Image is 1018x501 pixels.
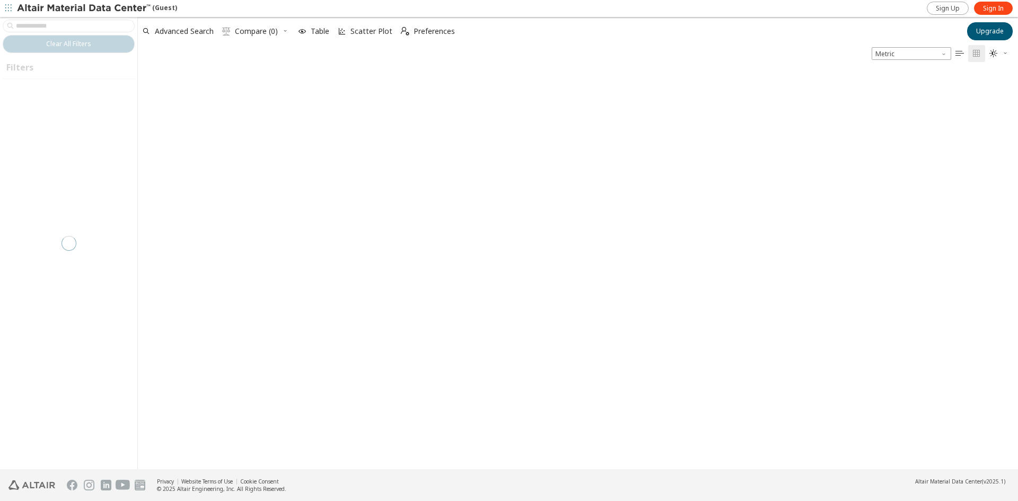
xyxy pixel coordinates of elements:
i:  [972,49,981,58]
i:  [989,49,998,58]
span: Upgrade [976,27,1004,36]
img: Altair Engineering [8,480,55,490]
i:  [955,49,964,58]
span: Scatter Plot [350,28,392,35]
div: (Guest) [17,3,177,14]
button: Upgrade [967,22,1013,40]
img: Altair Material Data Center [17,3,152,14]
a: Sign In [974,2,1013,15]
button: Theme [985,45,1013,62]
div: (v2025.1) [915,478,1005,485]
div: Unit System [872,47,951,60]
span: Sign In [983,4,1004,13]
span: Advanced Search [155,28,214,35]
span: Compare (0) [235,28,278,35]
span: Preferences [414,28,455,35]
button: Table View [951,45,968,62]
span: Table [311,28,329,35]
span: Metric [872,47,951,60]
span: Altair Material Data Center [915,478,982,485]
a: Cookie Consent [240,478,279,485]
a: Privacy [157,478,174,485]
span: Sign Up [936,4,960,13]
i:  [222,27,231,36]
div: © 2025 Altair Engineering, Inc. All Rights Reserved. [157,485,286,493]
button: Tile View [968,45,985,62]
i:  [401,27,409,36]
a: Sign Up [927,2,969,15]
a: Website Terms of Use [181,478,233,485]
